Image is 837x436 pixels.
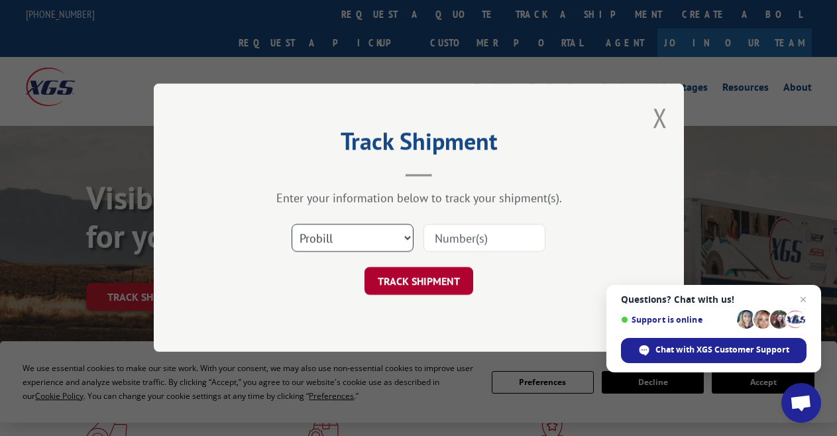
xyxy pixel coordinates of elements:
span: Questions? Chat with us! [621,294,807,305]
span: Support is online [621,315,732,325]
h2: Track Shipment [220,132,618,157]
div: Open chat [781,383,821,423]
span: Chat with XGS Customer Support [655,344,789,356]
button: Close modal [653,100,667,135]
div: Chat with XGS Customer Support [621,338,807,363]
div: Enter your information below to track your shipment(s). [220,191,618,206]
span: Close chat [795,292,811,307]
input: Number(s) [423,225,545,252]
button: TRACK SHIPMENT [364,268,473,296]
